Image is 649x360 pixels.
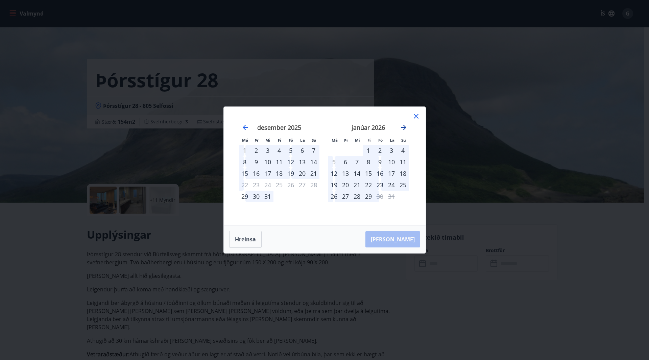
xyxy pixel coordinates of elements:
[250,179,262,191] td: Not available. þriðjudagur, 23. desember 2025
[386,168,397,179] div: 17
[273,168,285,179] td: Choose fimmtudagur, 18. desember 2025 as your check-in date. It’s available.
[250,191,262,202] td: Choose þriðjudagur, 30. desember 2025 as your check-in date. It’s available.
[374,179,386,191] div: 23
[363,145,374,156] div: 1
[262,145,273,156] td: Choose miðvikudagur, 3. desember 2025 as your check-in date. It’s available.
[250,168,262,179] td: Choose þriðjudagur, 16. desember 2025 as your check-in date. It’s available.
[239,156,250,168] div: 8
[296,179,308,191] td: Not available. laugardagur, 27. desember 2025
[308,168,319,179] td: Choose sunnudagur, 21. desember 2025 as your check-in date. It’s available.
[285,179,296,191] td: Not available. föstudagur, 26. desember 2025
[363,145,374,156] td: Choose fimmtudagur, 1. janúar 2026 as your check-in date. It’s available.
[232,115,417,217] div: Calendar
[363,168,374,179] td: Choose fimmtudagur, 15. janúar 2026 as your check-in date. It’s available.
[262,145,273,156] div: 3
[273,156,285,168] div: 11
[241,123,249,131] div: Move backward to switch to the previous month.
[397,179,409,191] td: Choose sunnudagur, 25. janúar 2026 as your check-in date. It’s available.
[340,168,351,179] td: Choose þriðjudagur, 13. janúar 2026 as your check-in date. It’s available.
[386,156,397,168] td: Choose laugardagur, 10. janúar 2026 as your check-in date. It’s available.
[328,156,340,168] td: Choose mánudagur, 5. janúar 2026 as your check-in date. It’s available.
[273,156,285,168] td: Choose fimmtudagur, 11. desember 2025 as your check-in date. It’s available.
[386,156,397,168] div: 10
[397,145,409,156] td: Choose sunnudagur, 4. janúar 2026 as your check-in date. It’s available.
[363,179,374,191] div: 22
[351,156,363,168] td: Choose miðvikudagur, 7. janúar 2026 as your check-in date. It’s available.
[250,168,262,179] div: 16
[262,156,273,168] div: 10
[262,156,273,168] td: Choose miðvikudagur, 10. desember 2025 as your check-in date. It’s available.
[308,179,319,191] td: Not available. sunnudagur, 28. desember 2025
[239,168,250,179] div: 15
[308,168,319,179] div: 21
[273,168,285,179] div: 18
[296,145,308,156] td: Choose laugardagur, 6. desember 2025 as your check-in date. It’s available.
[296,156,308,168] td: Choose laugardagur, 13. desember 2025 as your check-in date. It’s available.
[386,191,397,202] td: Not available. laugardagur, 31. janúar 2026
[363,191,374,202] td: Choose fimmtudagur, 29. janúar 2026 as your check-in date. It’s available.
[278,138,281,143] small: Fi
[351,156,363,168] div: 7
[340,191,351,202] div: 27
[340,168,351,179] div: 13
[239,179,250,191] div: Aðeins útritun í boði
[250,156,262,168] td: Choose þriðjudagur, 9. desember 2025 as your check-in date. It’s available.
[296,145,308,156] div: 6
[285,168,296,179] td: Choose föstudagur, 19. desember 2025 as your check-in date. It’s available.
[374,145,386,156] td: Choose föstudagur, 2. janúar 2026 as your check-in date. It’s available.
[386,179,397,191] div: 24
[363,156,374,168] td: Choose fimmtudagur, 8. janúar 2026 as your check-in date. It’s available.
[328,179,340,191] td: Choose mánudagur, 19. janúar 2026 as your check-in date. It’s available.
[374,145,386,156] div: 2
[285,145,296,156] div: 5
[374,156,386,168] td: Choose föstudagur, 9. janúar 2026 as your check-in date. It’s available.
[386,145,397,156] td: Choose laugardagur, 3. janúar 2026 as your check-in date. It’s available.
[386,168,397,179] td: Choose laugardagur, 17. janúar 2026 as your check-in date. It’s available.
[250,156,262,168] div: 9
[262,191,273,202] div: 31
[340,179,351,191] td: Choose þriðjudagur, 20. janúar 2026 as your check-in date. It’s available.
[340,156,351,168] td: Choose þriðjudagur, 6. janúar 2026 as your check-in date. It’s available.
[239,145,250,156] div: 1
[390,138,394,143] small: La
[300,138,305,143] small: La
[242,138,248,143] small: Má
[401,138,406,143] small: Su
[386,179,397,191] td: Choose laugardagur, 24. janúar 2026 as your check-in date. It’s available.
[239,191,250,202] td: Choose mánudagur, 29. desember 2025 as your check-in date. It’s available.
[328,179,340,191] div: 19
[296,156,308,168] div: 13
[374,191,386,202] div: Aðeins útritun í boði
[308,156,319,168] td: Choose sunnudagur, 14. desember 2025 as your check-in date. It’s available.
[374,191,386,202] td: Not available. föstudagur, 30. janúar 2026
[397,156,409,168] td: Choose sunnudagur, 11. janúar 2026 as your check-in date. It’s available.
[257,123,301,131] strong: desember 2025
[352,123,385,131] strong: janúar 2026
[332,138,338,143] small: Má
[312,138,316,143] small: Su
[328,191,340,202] div: 26
[239,168,250,179] td: Choose mánudagur, 15. desember 2025 as your check-in date. It’s available.
[386,145,397,156] div: 3
[374,168,386,179] td: Choose föstudagur, 16. janúar 2026 as your check-in date. It’s available.
[262,179,273,191] td: Not available. miðvikudagur, 24. desember 2025
[351,168,363,179] div: 14
[229,231,262,248] button: Hreinsa
[397,168,409,179] td: Choose sunnudagur, 18. janúar 2026 as your check-in date. It’s available.
[378,138,383,143] small: Fö
[340,156,351,168] div: 6
[400,123,408,131] div: Move forward to switch to the next month.
[239,179,250,191] td: Not available. mánudagur, 22. desember 2025
[374,179,386,191] td: Choose föstudagur, 23. janúar 2026 as your check-in date. It’s available.
[344,138,348,143] small: Þr
[397,145,409,156] div: 4
[239,191,250,202] div: Aðeins innritun í boði
[340,191,351,202] td: Choose þriðjudagur, 27. janúar 2026 as your check-in date. It’s available.
[363,179,374,191] td: Choose fimmtudagur, 22. janúar 2026 as your check-in date. It’s available.
[239,145,250,156] td: Choose mánudagur, 1. desember 2025 as your check-in date. It’s available.
[328,168,340,179] td: Choose mánudagur, 12. janúar 2026 as your check-in date. It’s available.
[265,138,270,143] small: Mi
[328,191,340,202] td: Choose mánudagur, 26. janúar 2026 as your check-in date. It’s available.
[273,145,285,156] td: Choose fimmtudagur, 4. desember 2025 as your check-in date. It’s available.
[308,145,319,156] td: Choose sunnudagur, 7. desember 2025 as your check-in date. It’s available.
